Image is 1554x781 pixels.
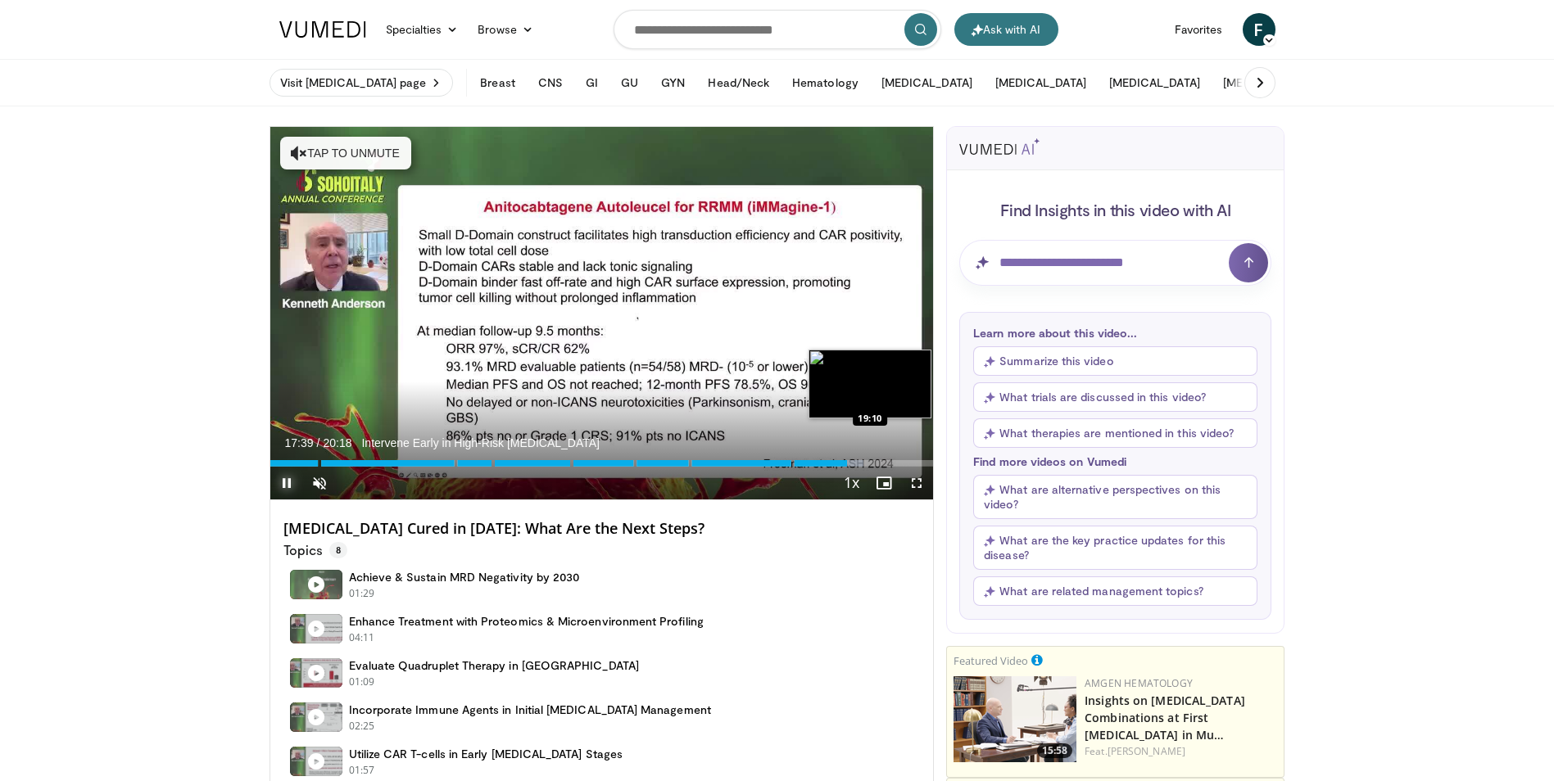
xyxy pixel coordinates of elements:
[270,127,934,500] video-js: Video Player
[973,576,1257,606] button: What are related management topics?
[323,436,351,449] span: 20:18
[317,436,320,449] span: /
[349,763,375,778] p: 01:57
[349,614,704,629] h4: Enhance Treatment with Proteomics & Microenvironment Profiling
[973,475,1257,519] button: What are alternative perspectives on this video?
[1037,743,1072,758] span: 15:58
[1085,693,1245,743] a: Insights on [MEDICAL_DATA] Combinations at First [MEDICAL_DATA] in Mu…
[349,747,623,761] h4: Utilize CAR T-cells in Early [MEDICAL_DATA] Stages
[280,137,411,169] button: Tap to unmute
[376,13,469,46] a: Specialties
[872,66,982,99] button: [MEDICAL_DATA]
[349,675,375,689] p: 01:09
[611,66,648,99] button: GU
[973,526,1257,570] button: What are the key practice updates for this disease?
[614,10,941,49] input: Search topics, interventions
[361,436,599,450] span: Intervene Early in High-Risk [MEDICAL_DATA]
[329,542,347,558] span: 8
[954,676,1076,762] a: 15:58
[303,467,336,499] button: Unmute
[349,702,711,717] h4: Incorporate Immune Agents in Initial [MEDICAL_DATA] Management
[349,658,639,673] h4: Evaluate Quadruplet Therapy in [GEOGRAPHIC_DATA]
[698,66,779,99] button: Head/Neck
[283,542,347,558] p: Topics
[1108,744,1185,758] a: [PERSON_NAME]
[279,21,366,38] img: VuMedi Logo
[349,570,580,585] h4: Achieve & Sustain MRD Negativity by 2030
[270,467,303,499] button: Pause
[470,66,524,99] button: Breast
[528,66,573,99] button: CNS
[576,66,608,99] button: GI
[270,460,934,467] div: Progress Bar
[349,719,375,734] p: 02:25
[651,66,695,99] button: GYN
[985,66,1096,99] button: [MEDICAL_DATA]
[973,326,1257,340] p: Learn more about this video...
[900,467,933,499] button: Fullscreen
[954,13,1058,46] button: Ask with AI
[1165,13,1233,46] a: Favorites
[1213,66,1324,99] button: [MEDICAL_DATA]
[1099,66,1210,99] button: [MEDICAL_DATA]
[349,586,375,601] p: 01:29
[954,653,1028,668] small: Featured Video
[959,240,1271,286] input: Question for AI
[835,467,868,499] button: Playback Rate
[1243,13,1275,46] a: F
[959,199,1271,220] h4: Find Insights in this video with AI
[954,676,1076,762] img: 9d2930a7-d6f2-468a-930e-ee4a3f7aed3e.png.150x105_q85_crop-smart_upscale.png
[782,66,868,99] button: Hematology
[283,520,921,538] h4: [MEDICAL_DATA] Cured in [DATE]: What Are the Next Steps?
[959,138,1040,155] img: vumedi-ai-logo.svg
[270,69,454,97] a: Visit [MEDICAL_DATA] page
[973,454,1257,468] p: Find more videos on Vumedi
[1085,676,1193,690] a: Amgen Hematology
[973,346,1257,376] button: Summarize this video
[468,13,543,46] a: Browse
[1085,744,1277,759] div: Feat.
[868,467,900,499] button: Enable picture-in-picture mode
[973,418,1257,448] button: What therapies are mentioned in this video?
[349,630,375,645] p: 04:11
[973,382,1257,412] button: What trials are discussed in this video?
[809,350,931,418] img: image.jpeg
[285,436,314,449] span: 17:39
